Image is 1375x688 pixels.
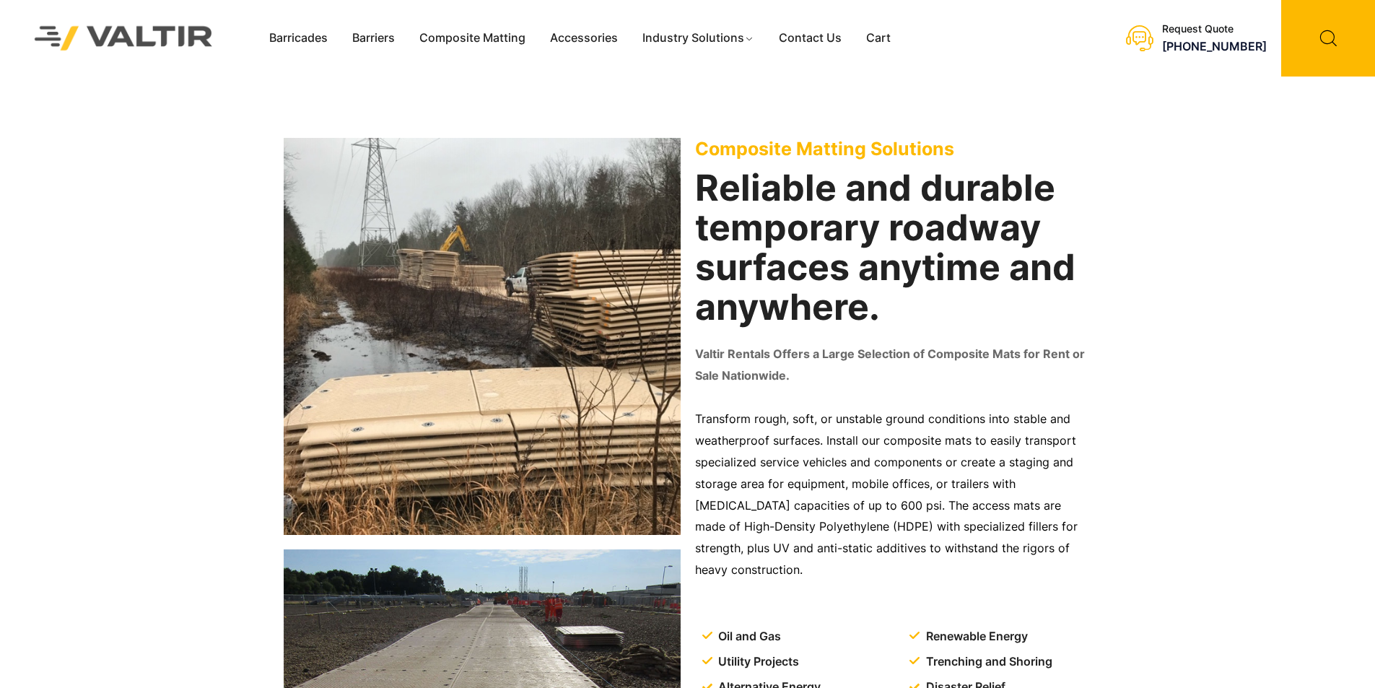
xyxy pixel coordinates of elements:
[715,651,799,673] span: Utility Projects
[695,138,1092,160] p: Composite Matting Solutions
[1162,23,1267,35] div: Request Quote
[407,27,538,49] a: Composite Matting
[16,7,232,69] img: Valtir Rentals
[854,27,903,49] a: Cart
[695,409,1092,581] p: Transform rough, soft, or unstable ground conditions into stable and weatherproof surfaces. Insta...
[715,626,781,648] span: Oil and Gas
[538,27,630,49] a: Accessories
[257,27,340,49] a: Barricades
[695,168,1092,327] h2: Reliable and durable temporary roadway surfaces anytime and anywhere.
[630,27,767,49] a: Industry Solutions
[340,27,407,49] a: Barriers
[1162,39,1267,53] a: [PHONE_NUMBER]
[922,651,1052,673] span: Trenching and Shoring
[922,626,1028,648] span: Renewable Energy
[767,27,854,49] a: Contact Us
[695,344,1092,387] p: Valtir Rentals Offers a Large Selection of Composite Mats for Rent or Sale Nationwide.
